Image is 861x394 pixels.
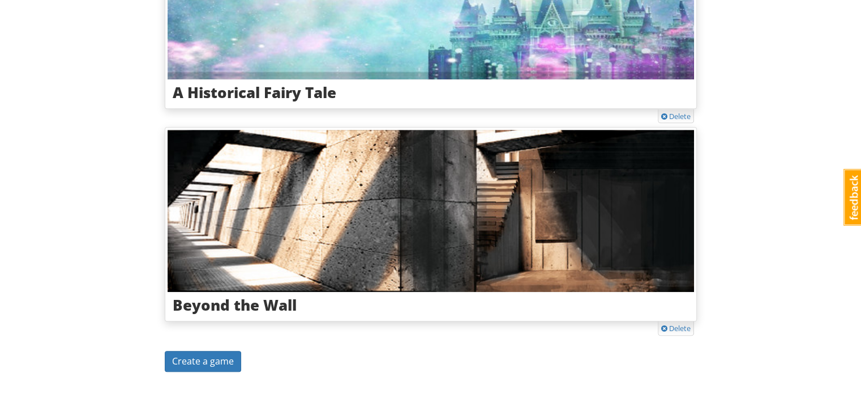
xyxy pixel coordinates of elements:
[172,355,234,367] span: Create a game
[165,351,241,372] a: Create a game
[173,297,689,313] h3: Beyond the Wall
[165,127,697,321] a: A modern hallway, made from concrete and fashioned with strange angles.Beyond the Wall
[173,84,689,101] h3: A Historical Fairy Tale
[661,323,691,333] a: Delete
[661,111,691,121] a: Delete
[168,130,694,292] img: A modern hallway, made from concrete and fashioned with strange angles.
